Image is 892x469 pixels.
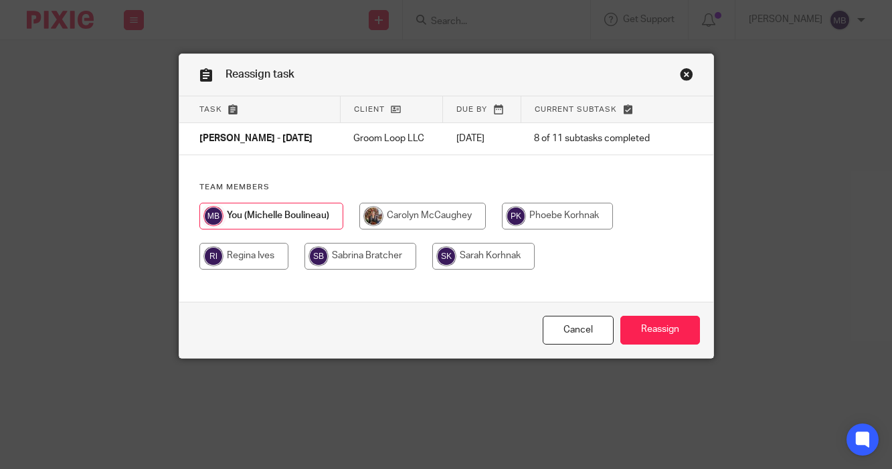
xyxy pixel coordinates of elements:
[199,134,313,144] span: [PERSON_NAME] - [DATE]
[353,132,430,145] p: Groom Loop LLC
[456,132,508,145] p: [DATE]
[521,123,671,155] td: 8 of 11 subtasks completed
[354,106,385,113] span: Client
[620,316,700,345] input: Reassign
[543,316,614,345] a: Close this dialog window
[456,106,487,113] span: Due by
[680,68,693,86] a: Close this dialog window
[226,69,294,80] span: Reassign task
[535,106,617,113] span: Current subtask
[199,106,222,113] span: Task
[199,182,693,193] h4: Team members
